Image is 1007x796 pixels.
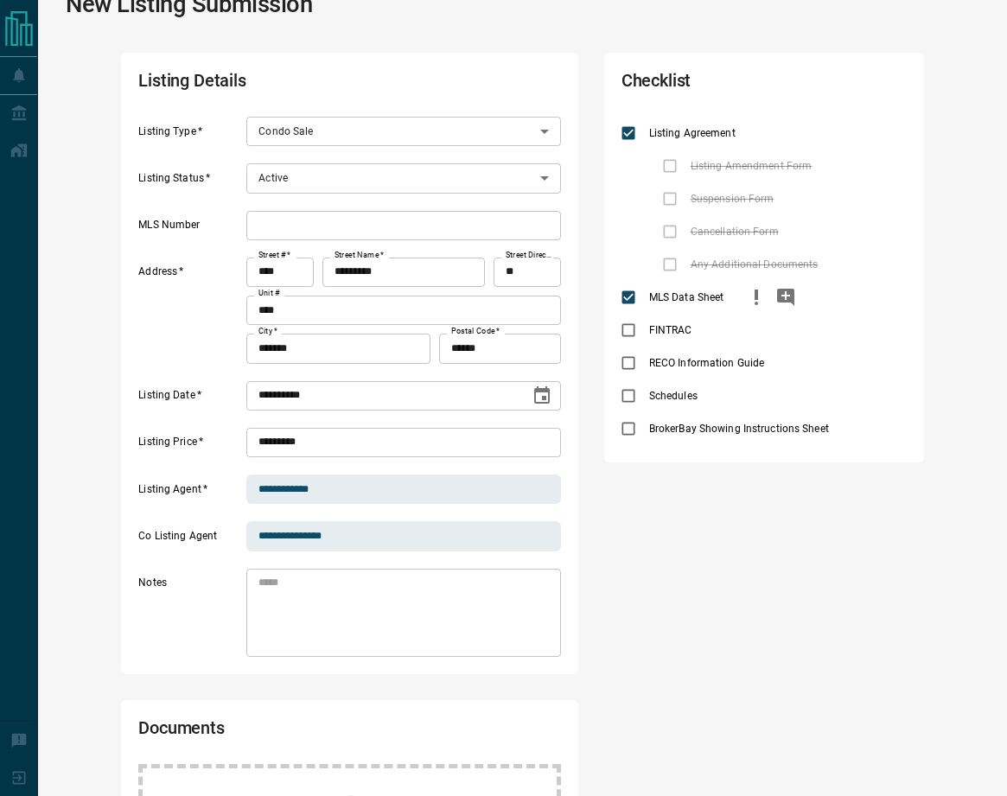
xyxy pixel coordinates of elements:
[451,326,500,337] label: Postal Code
[771,281,800,314] button: add note
[645,125,740,141] span: Listing Agreement
[138,435,242,457] label: Listing Price
[258,288,280,299] label: Unit #
[621,70,793,99] h2: Checklist
[686,257,823,272] span: Any Additional Documents
[138,482,242,505] label: Listing Agent
[138,576,242,657] label: Notes
[686,224,783,239] span: Cancellation Form
[742,281,771,314] button: priority
[258,326,277,337] label: City
[138,264,242,363] label: Address
[645,355,768,371] span: RECO Information Guide
[138,529,242,551] label: Co Listing Agent
[138,218,242,240] label: MLS Number
[686,158,816,174] span: Listing Amendment Form
[138,717,392,747] h2: Documents
[645,322,697,338] span: FINTRAC
[645,388,702,404] span: Schedules
[686,191,779,207] span: Suspension Form
[246,117,561,146] div: Condo Sale
[525,379,559,413] button: Choose date, selected date is Oct 14, 2025
[258,250,290,261] label: Street #
[138,171,242,194] label: Listing Status
[138,124,242,147] label: Listing Type
[335,250,384,261] label: Street Name
[138,388,242,411] label: Listing Date
[645,421,833,436] span: BrokerBay Showing Instructions Sheet
[506,250,552,261] label: Street Direction
[645,290,729,305] span: MLS Data Sheet
[246,163,561,193] div: Active
[138,70,392,99] h2: Listing Details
